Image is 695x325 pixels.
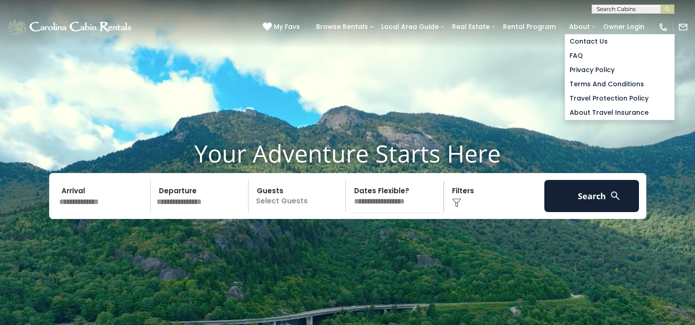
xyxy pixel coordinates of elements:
[565,106,674,120] a: About Travel Insurance
[599,20,649,34] a: Owner Login
[7,139,688,168] h1: Your Adventure Starts Here
[251,180,346,212] p: Select Guests
[565,34,674,49] a: Contact Us
[263,22,302,32] a: My Favs
[658,22,668,32] img: phone-regular-white.png
[565,49,674,63] a: FAQ
[544,180,639,212] button: Search
[498,20,560,34] a: Rental Program
[311,20,373,34] a: Browse Rentals
[447,20,494,34] a: Real Estate
[610,190,621,202] img: search-regular-white.png
[274,22,300,32] span: My Favs
[452,198,461,207] img: filter--v1.png
[565,20,594,34] a: About
[565,91,674,106] a: Travel Protection Policy
[565,77,674,91] a: Terms and Conditions
[377,20,443,34] a: Local Area Guide
[565,63,674,77] a: Privacy Policy
[678,22,688,32] img: mail-regular-white.png
[7,18,134,36] img: White-1-1-2.png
